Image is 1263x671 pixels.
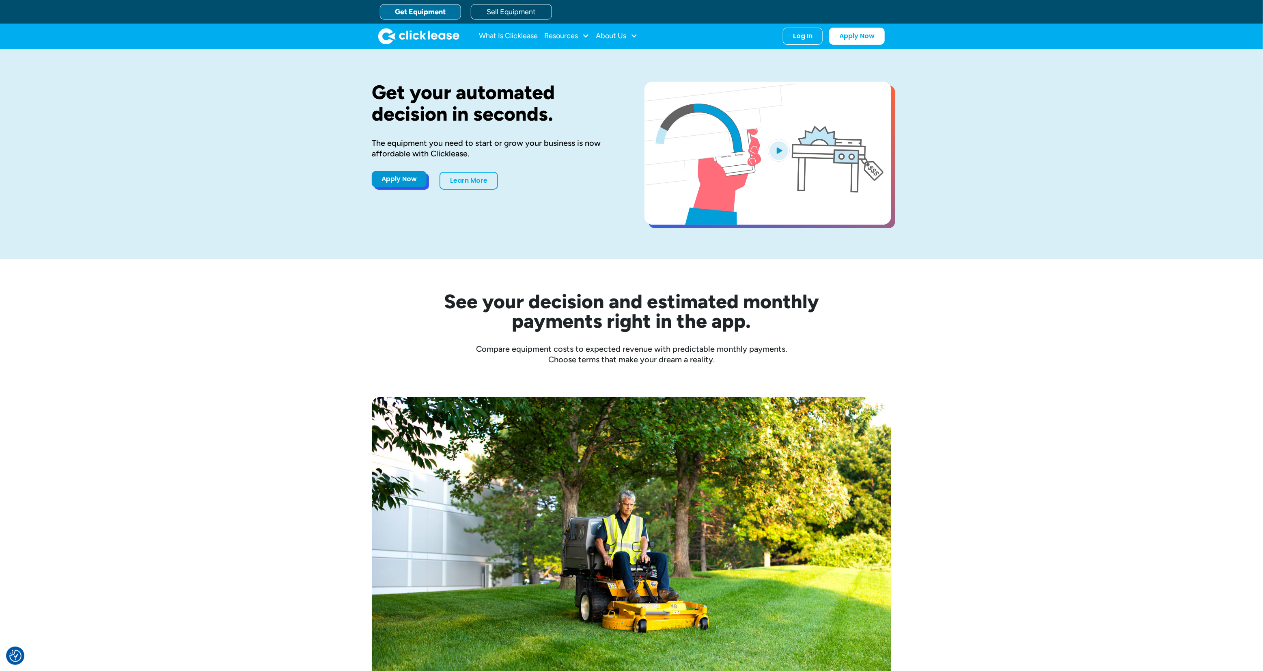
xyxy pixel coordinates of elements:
[9,650,22,662] button: Consent Preferences
[471,4,552,19] a: Sell Equipment
[793,32,813,40] div: Log In
[596,28,638,44] div: About Us
[378,28,459,44] a: home
[372,171,427,187] a: Apply Now
[372,344,891,365] div: Compare equipment costs to expected revenue with predictable monthly payments. Choose terms that ...
[372,82,619,125] h1: Get your automated decision in seconds.
[378,28,459,44] img: Clicklease logo
[829,28,885,45] a: Apply Now
[544,28,589,44] div: Resources
[440,172,498,190] a: Learn More
[479,28,538,44] a: What Is Clicklease
[9,650,22,662] img: Revisit consent button
[380,4,461,19] a: Get Equipment
[644,82,891,225] a: open lightbox
[768,139,790,162] img: Blue play button logo on a light blue circular background
[372,138,619,159] div: The equipment you need to start or grow your business is now affordable with Clicklease.
[404,292,859,331] h2: See your decision and estimated monthly payments right in the app.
